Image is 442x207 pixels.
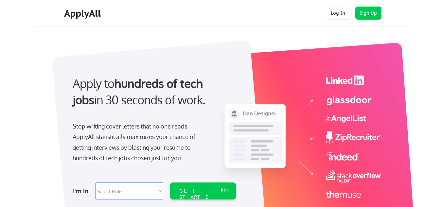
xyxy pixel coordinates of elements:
div: GET STARTED [179,188,214,207]
div: Stop writing cover letters that no one reads. ApplyAll statistically maximizes your chance of get... [73,121,207,164]
div: Apply to in 30 seconds of work. [73,75,233,108]
div: ApplyAll [64,8,103,19]
button: Sign Up [355,7,381,20]
strong: hundreds of tech jobs [73,76,206,107]
div: I'm in [73,186,91,196]
button: Log In [325,7,351,20]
